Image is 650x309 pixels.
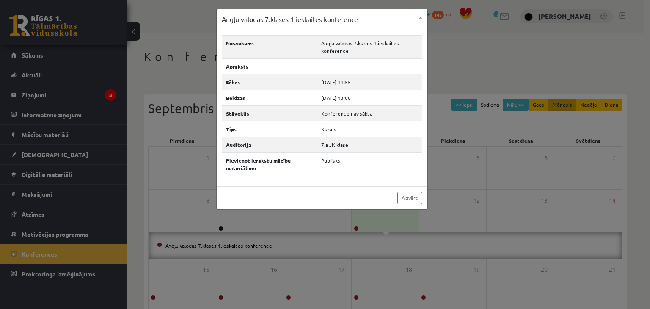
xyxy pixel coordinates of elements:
td: Klases [317,121,422,137]
th: Tips [222,121,317,137]
th: Sākas [222,74,317,90]
td: Konference nav sākta [317,105,422,121]
td: [DATE] 13:00 [317,90,422,105]
td: 7.a JK klase [317,137,422,152]
th: Nosaukums [222,35,317,58]
a: Aizvērt [397,192,422,204]
th: Apraksts [222,58,317,74]
td: Angļu valodas 7.klases 1.ieskaites konference [317,35,422,58]
td: [DATE] 11:55 [317,74,422,90]
th: Stāvoklis [222,105,317,121]
td: Publisks [317,152,422,176]
th: Auditorija [222,137,317,152]
th: Beidzas [222,90,317,105]
button: × [414,9,427,25]
h3: Angļu valodas 7.klases 1.ieskaites konference [222,14,358,25]
th: Pievienot ierakstu mācību materiāliem [222,152,317,176]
